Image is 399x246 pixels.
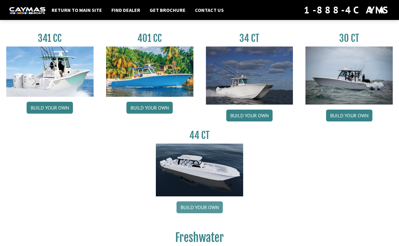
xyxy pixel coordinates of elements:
[146,6,189,14] a: Get Brochure
[108,6,143,14] a: Find Dealer
[9,7,45,14] img: white-logo-c9c8dbefe5ff5ceceb0f0178aa75bf4bb51f6bca0971e226c86eb53dfe498488.png
[305,47,393,105] img: 30_CT_photo_shoot_for_caymas_connect.jpg
[206,47,293,105] img: Caymas_34_CT_pic_1.jpg
[226,110,273,121] a: Build your own
[326,110,372,121] a: Build your own
[6,47,94,97] img: 341CC-thumbjpg.jpg
[49,6,105,14] a: Return to main site
[126,102,173,114] a: Build your own
[106,32,193,44] h3: 401 CC
[156,144,243,196] img: 44ct_background.png
[304,3,390,17] div: 1-888-4CAYMAS
[6,32,94,44] h3: 341 CC
[192,6,227,14] a: Contact Us
[176,201,223,213] a: Build your own
[305,32,393,44] h3: 30 CT
[156,130,243,141] h3: 44 CT
[206,32,293,44] h3: 34 CT
[27,102,73,114] a: Build your own
[106,47,193,97] img: 401CC_thumb.pg.jpg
